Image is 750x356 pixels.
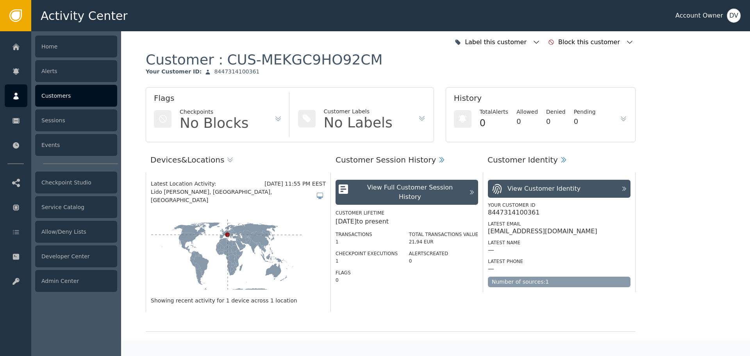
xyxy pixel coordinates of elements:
div: [EMAIL_ADDRESS][DOMAIN_NAME] [488,227,597,235]
div: 0 [336,277,398,284]
div: No Blocks [180,116,249,130]
div: Customer Session History [336,154,436,166]
div: Latest Name [488,239,630,246]
div: Service Catalog [35,196,117,218]
div: Label this customer [465,38,529,47]
div: 8447314100361 [488,209,539,216]
div: View Full Customer Session History [355,183,465,202]
div: — [488,246,494,254]
div: 1 [336,238,398,245]
div: Customer Identity [487,154,558,166]
a: Allow/Deny Lists [5,220,117,243]
div: Customers [35,85,117,107]
label: Customer Lifetime [336,210,384,216]
div: Latest Email [488,220,630,227]
span: Lido [PERSON_NAME], [GEOGRAPHIC_DATA], [GEOGRAPHIC_DATA] [151,188,316,204]
div: Checkpoint Studio [35,172,117,193]
div: Total Alerts [480,108,508,116]
label: Transactions [336,232,372,237]
div: [DATE] 11:55 PM EEST [264,180,326,188]
a: Service Catalog [5,196,117,218]
div: Flags [154,92,282,108]
div: Checkpoints [180,108,249,116]
button: Label this customer [453,34,542,51]
div: 8447314100361 [214,68,259,75]
div: Allowed [516,108,538,116]
label: Total Transactions Value [409,232,478,237]
div: Denied [546,108,566,116]
div: History [454,92,627,108]
div: 0 [480,116,508,130]
label: Flags [336,270,351,275]
div: View Customer Identity [507,184,580,193]
div: Admin Center [35,270,117,292]
div: Your Customer ID : [146,68,202,75]
div: Allow/Deny Lists [35,221,117,243]
button: Block this customer [546,34,636,51]
label: Alerts Created [409,251,448,256]
div: Home [35,36,117,57]
div: [DATE] to present [336,217,478,226]
div: Sessions [35,109,117,131]
button: DV [727,9,741,23]
div: 0 [409,258,478,265]
div: Customer : [146,51,383,68]
div: Latest Location Activity: [151,180,264,188]
div: Devices & Locations [150,154,224,166]
a: Checkpoint Studio [5,171,117,194]
div: No Labels [324,116,393,130]
a: Customers [5,84,117,107]
div: 1 [336,258,398,265]
div: Number of sources: 1 [488,277,630,287]
a: Events [5,134,117,156]
button: View Full Customer Session History [336,180,478,205]
div: 0 [546,116,566,127]
div: 21,94 EUR [409,238,478,245]
div: Alerts [35,60,117,82]
div: Customer Labels [324,107,393,116]
div: Pending [574,108,596,116]
a: Alerts [5,60,117,82]
div: Showing recent activity for 1 device across 1 location [151,297,326,305]
span: Activity Center [41,7,128,25]
a: Home [5,35,117,58]
a: Sessions [5,109,117,132]
div: Account Owner [675,11,723,20]
label: Checkpoint Executions [336,251,398,256]
div: Block this customer [558,38,622,47]
div: CUS-MEKGC9HO92CM [227,51,382,68]
div: 0 [574,116,596,127]
a: Developer Center [5,245,117,268]
div: Latest Phone [488,258,630,265]
button: View Customer Identity [488,180,630,198]
div: Your Customer ID [488,202,630,209]
div: — [488,265,494,273]
div: Developer Center [35,245,117,267]
div: Events [35,134,117,156]
a: Admin Center [5,270,117,292]
div: 0 [516,116,538,127]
